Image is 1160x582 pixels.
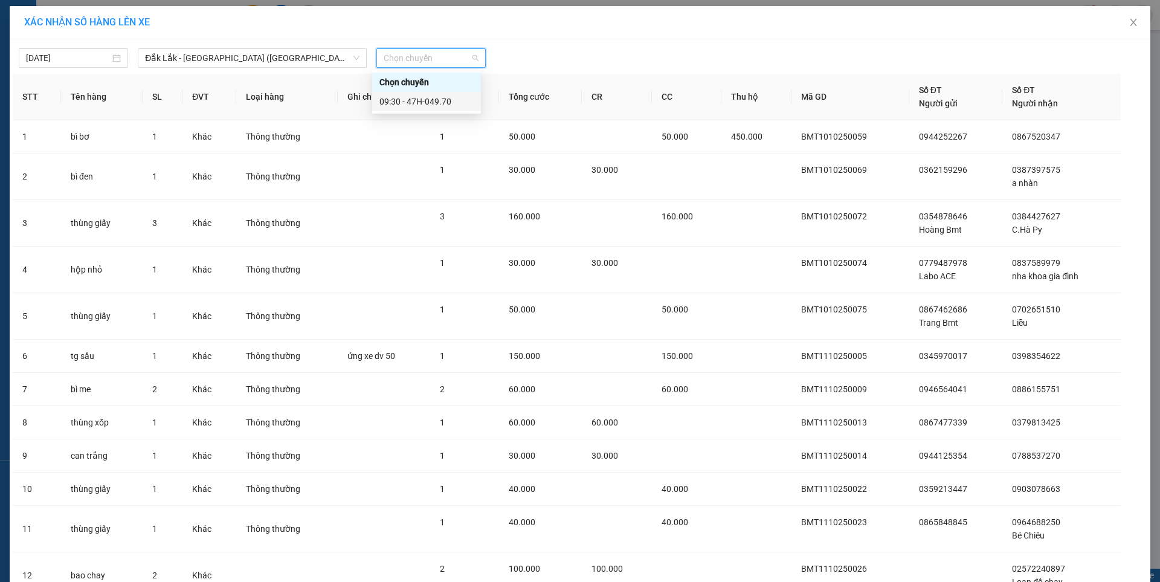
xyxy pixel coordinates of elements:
span: 0964688250 [1012,517,1060,527]
th: Tên hàng [61,74,143,120]
span: 0359213447 [919,484,967,494]
span: BMT1010250069 [801,165,867,175]
span: 2 [440,384,445,394]
span: 100.000 [591,564,623,574]
td: Thông thường [236,200,338,247]
span: 60.000 [591,418,618,427]
span: C.Hà Py [1012,225,1042,234]
span: 1 [152,132,157,141]
span: 2 [440,564,445,574]
td: Thông thường [236,373,338,406]
th: Ghi chú [338,74,430,120]
span: 40.000 [662,517,688,527]
td: 9 [13,439,61,473]
th: CC [652,74,722,120]
span: 50.000 [662,305,688,314]
td: 11 [13,506,61,552]
span: 160.000 [509,212,540,221]
span: 50.000 [509,132,535,141]
span: Số ĐT [1012,85,1035,95]
span: Liễu [1012,318,1028,328]
th: SL [143,74,182,120]
td: Thông thường [236,247,338,293]
span: BMT1110250014 [801,451,867,461]
td: Thông thường [236,293,338,340]
span: 3 [440,212,445,221]
span: BMT1010250075 [801,305,867,314]
span: 1 [152,172,157,181]
span: BMT1110250022 [801,484,867,494]
span: 0702651510 [1012,305,1060,314]
span: 1 [440,132,445,141]
td: 2 [13,154,61,200]
span: 0865848845 [919,517,967,527]
span: 60.000 [509,384,535,394]
td: bì me [61,373,143,406]
span: 0944125354 [919,451,967,461]
span: 0779487978 [919,258,967,268]
td: thùng giấy [61,506,143,552]
td: Thông thường [236,506,338,552]
span: 30.000 [509,258,535,268]
span: 0903078663 [1012,484,1060,494]
td: Thông thường [236,340,338,373]
td: Thông thường [236,439,338,473]
span: close [1129,18,1138,27]
td: Thông thường [236,120,338,154]
div: Chọn chuyến [379,76,474,89]
span: 1 [440,451,445,461]
span: 0354878646 [919,212,967,221]
span: 1 [440,517,445,527]
span: 1 [152,265,157,274]
span: 1 [440,258,445,268]
span: down [353,54,360,62]
span: 0398354622 [1012,351,1060,361]
span: 1 [440,351,445,361]
span: 1 [152,484,157,494]
td: 1 [13,120,61,154]
span: 100.000 [509,564,540,574]
span: 0946564041 [919,384,967,394]
span: ứng xe dv 50 [347,351,395,361]
span: 3 [152,218,157,228]
span: 30.000 [509,165,535,175]
span: Người nhận [1012,99,1058,108]
span: Số ĐT [919,85,942,95]
span: BMT1010250072 [801,212,867,221]
td: thùng giấy [61,293,143,340]
th: Loại hàng [236,74,338,120]
span: BMT1110250013 [801,418,867,427]
td: Khác [182,473,236,506]
span: 0384427627 [1012,212,1060,221]
td: can trắng [61,439,143,473]
span: [PERSON_NAME] [119,33,214,46]
span: 40.000 [509,517,535,527]
td: 8 [13,406,61,439]
span: 1 [440,484,445,494]
span: 2 [152,384,157,394]
span: BMT1010250074 [801,258,867,268]
span: 50.000 [509,305,535,314]
span: 1 [152,351,157,361]
span: XÁC NHẬN SỐ HÀNG LÊN XE [24,16,150,28]
span: 30.000 [591,258,618,268]
span: 0345970017 [919,351,967,361]
td: thùng xốp [61,406,143,439]
th: Thu hộ [721,74,791,120]
span: 0867477339 [919,418,967,427]
td: bì đen [61,154,143,200]
button: Close [1116,6,1150,40]
span: BMT1010250059 [801,132,867,141]
td: Thông thường [236,473,338,506]
td: bì bơ [61,120,143,154]
span: 40.000 [662,484,688,494]
span: BMT1110250005 [801,351,867,361]
span: nha khoa gia đình [1012,271,1078,281]
span: 1 [440,418,445,427]
span: BMT1110250009 [801,384,867,394]
span: 0867462686 [919,305,967,314]
td: Khác [182,406,236,439]
span: Người gửi [919,99,958,108]
span: 50.000 [662,132,688,141]
th: CR [582,74,652,120]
